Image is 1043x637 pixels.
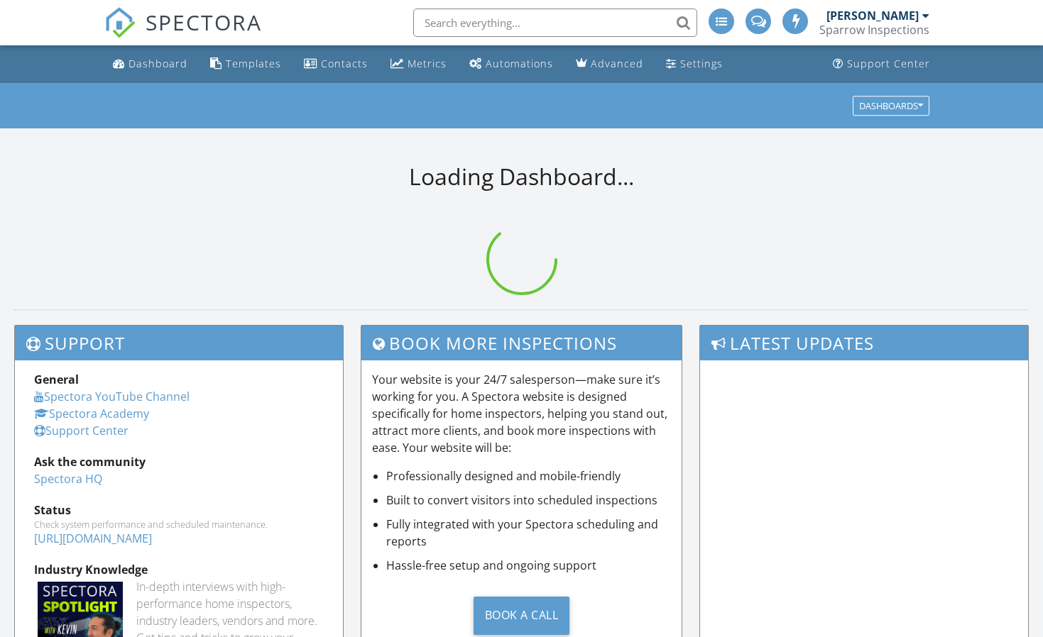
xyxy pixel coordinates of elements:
div: Sparrow Inspections [819,23,929,37]
div: Dashboards [859,101,923,111]
li: Built to convert visitors into scheduled inspections [386,492,670,509]
div: Contacts [321,57,368,70]
div: Check system performance and scheduled maintenance. [34,519,324,530]
a: Spectora HQ [34,471,102,487]
div: Automations [486,57,553,70]
div: Dashboard [129,57,187,70]
a: Metrics [385,51,452,77]
a: SPECTORA [104,19,262,49]
div: Advanced [591,57,643,70]
div: Book a Call [474,597,570,635]
span: SPECTORA [146,7,262,37]
div: Ask the community [34,453,324,470]
h3: Book More Inspections [361,326,681,360]
h3: Latest Updates [700,326,1028,360]
li: Fully integrated with your Spectora scheduling and reports [386,516,670,550]
div: Status [34,502,324,519]
img: The Best Home Inspection Software - Spectora [104,7,136,38]
li: Hassle-free setup and ongoing support [386,557,670,574]
p: Your website is your 24/7 salesperson—make sure it’s working for you. A Spectora website is desig... [372,371,670,456]
a: Settings [660,51,728,77]
div: Metrics [408,57,447,70]
div: Support Center [847,57,930,70]
a: Spectora YouTube Channel [34,389,190,404]
a: Spectora Academy [34,406,149,421]
a: Advanced [570,51,649,77]
h3: Support [15,326,343,360]
a: Dashboard [107,51,193,77]
a: Support Center [827,51,936,77]
a: [URL][DOMAIN_NAME] [34,531,152,546]
a: Templates [204,51,287,77]
li: Professionally designed and mobile-friendly [386,467,670,484]
input: Search everything... [413,9,697,37]
div: Templates [226,57,281,70]
div: [PERSON_NAME] [826,9,919,23]
button: Dashboards [853,96,929,116]
a: Contacts [298,51,373,77]
strong: General [34,372,79,387]
div: Industry Knowledge [34,561,324,578]
div: Settings [680,57,723,70]
a: Support Center [34,423,129,438]
a: Automations (Advanced) [464,51,559,77]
